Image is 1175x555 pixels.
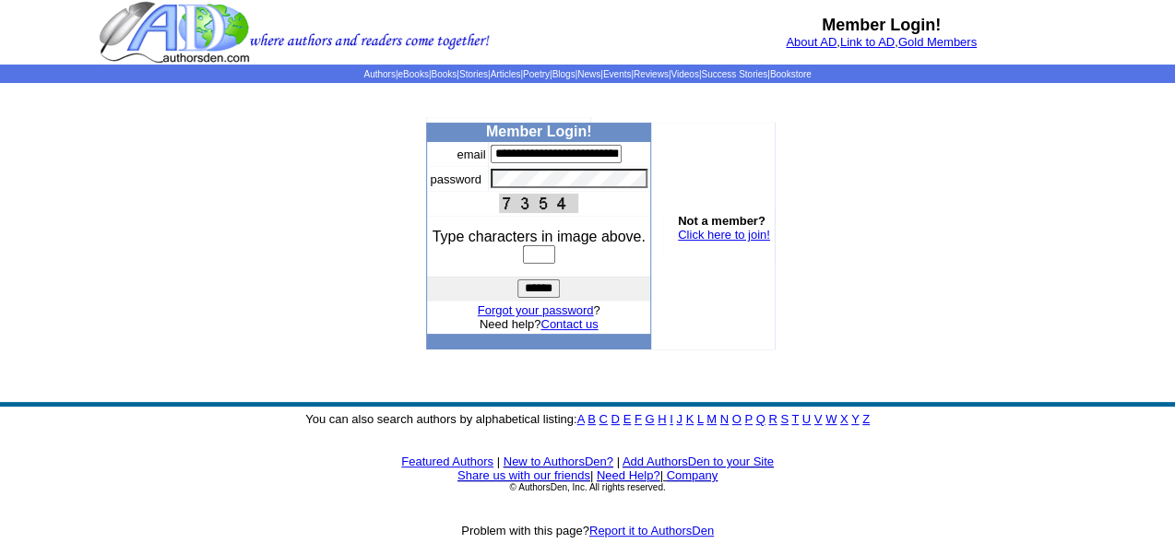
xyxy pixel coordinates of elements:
font: email [457,148,485,161]
a: Share us with our friends [457,468,590,482]
font: | [616,455,619,468]
a: Need Help? [597,468,660,482]
a: Success Stories [701,69,767,79]
a: L [697,412,704,426]
a: V [814,412,823,426]
a: Q [755,412,765,426]
a: Gold Members [898,35,977,49]
a: Forgot your password [478,303,594,317]
a: H [658,412,666,426]
font: | [590,468,593,482]
a: Z [862,412,870,426]
a: U [802,412,811,426]
a: O [732,412,742,426]
a: Stories [459,69,488,79]
a: Books [431,69,457,79]
a: I [670,412,673,426]
img: This Is CAPTCHA Image [499,194,578,213]
a: Articles [491,69,521,79]
a: Contact us [540,317,598,331]
a: X [840,412,849,426]
a: G [645,412,654,426]
b: Member Login! [486,124,592,139]
font: You can also search authors by alphabetical listing: [305,412,870,426]
a: W [825,412,837,426]
a: K [685,412,694,426]
a: J [676,412,682,426]
a: Report it to AuthorsDen [589,524,714,537]
a: N [720,412,729,426]
a: Featured Authors [401,455,493,468]
font: ? [478,303,600,317]
a: New to AuthorsDen? [504,455,613,468]
font: , , [786,35,977,49]
a: About AD [786,35,837,49]
a: Events [603,69,632,79]
font: | [497,455,500,468]
a: M [706,412,717,426]
a: Authors [363,69,395,79]
a: Y [851,412,859,426]
a: Link to AD [840,35,895,49]
a: T [791,412,799,426]
font: Problem with this page? [461,524,714,537]
font: password [430,172,481,186]
a: S [780,412,789,426]
a: News [577,69,600,79]
a: R [768,412,777,426]
font: Need help? [480,317,599,331]
a: Click here to join! [678,228,770,242]
b: Not a member? [678,214,766,228]
a: P [744,412,752,426]
span: | | | | | | | | | | | | [363,69,811,79]
a: Company [666,468,718,482]
a: Poetry [523,69,550,79]
a: A [577,412,585,426]
font: © AuthorsDen, Inc. All rights reserved. [509,482,665,492]
font: Type characters in image above. [433,229,646,244]
a: E [623,412,631,426]
a: Blogs [552,69,575,79]
a: F [635,412,642,426]
a: C [599,412,607,426]
font: | [659,468,718,482]
a: Reviews [634,69,669,79]
a: D [611,412,619,426]
a: B [587,412,596,426]
a: eBooks [398,69,428,79]
a: Add AuthorsDen to your Site [623,455,774,468]
b: Member Login! [822,16,941,34]
a: Bookstore [770,69,812,79]
a: Videos [671,69,698,79]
